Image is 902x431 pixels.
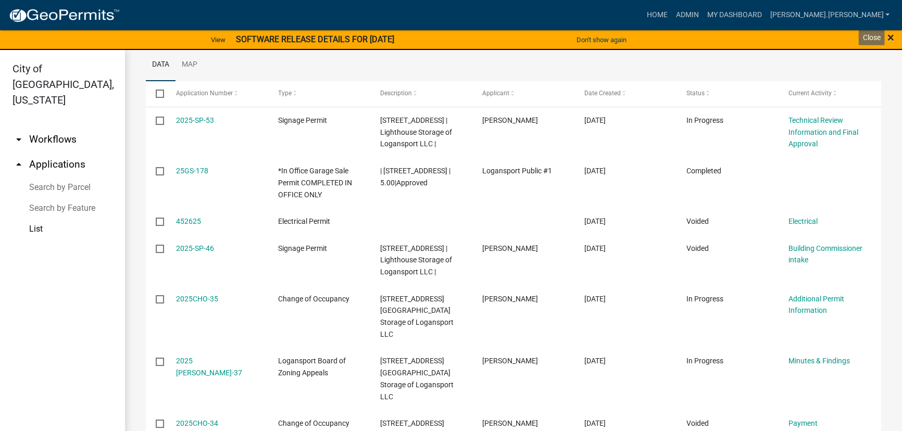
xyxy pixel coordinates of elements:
[642,5,671,25] a: Home
[584,295,606,303] span: 04/25/2025
[278,167,352,199] span: *In Office Garage Sale Permit COMPLETED IN OFFICE ONLY
[380,167,450,187] span: | 2526 Stadium Dr | 5.00|Approved
[686,244,709,252] span: Voided
[887,30,894,45] span: ×
[472,81,574,106] datatable-header-cell: Applicant
[380,295,454,338] span: 2625 E MARKET ST Lighthouse Storage of Logansport LLC
[482,244,538,252] span: Carol Hagedorn
[380,244,452,276] span: 2625 E MARKET ST | Lighthouse Storage of Logansport LLC |
[12,133,25,146] i: arrow_drop_down
[584,419,606,427] span: 04/09/2025
[482,357,538,365] span: Carol Hagedorn
[278,295,349,303] span: Change of Occupancy
[671,5,703,25] a: Admin
[278,116,327,124] span: Signage Permit
[482,116,538,124] span: Kayla Rodenberg
[176,217,201,225] a: 452625
[584,116,606,124] span: 08/07/2025
[176,90,233,97] span: Application Number
[268,81,370,106] datatable-header-cell: Type
[166,81,268,106] datatable-header-cell: Application Number
[686,167,721,175] span: Completed
[788,217,818,225] a: Electrical
[584,244,606,252] span: 05/16/2025
[788,357,850,365] a: Minutes & Findings
[176,167,208,175] a: 25GS-178
[380,357,454,400] span: 2625 E MARKET ST, Lighthouse Storage of Logansport LLC
[12,158,25,171] i: arrow_drop_up
[584,357,606,365] span: 04/22/2025
[176,116,214,124] a: 2025-SP-53
[686,116,723,124] span: In Progress
[370,81,472,106] datatable-header-cell: Description
[207,31,230,48] a: View
[686,295,723,303] span: In Progress
[584,167,606,175] span: 08/05/2025
[146,81,166,106] datatable-header-cell: Select
[482,167,552,175] span: Logansport Public #1
[858,30,884,45] div: Close
[766,5,894,25] a: [PERSON_NAME].[PERSON_NAME]
[676,81,779,106] datatable-header-cell: Status
[278,419,349,427] span: Change of Occupancy
[584,217,606,225] span: 07/21/2025
[887,31,894,44] button: Close
[686,419,709,427] span: Voided
[278,90,292,97] span: Type
[236,34,394,44] strong: SOFTWARE RELEASE DETAILS FOR [DATE]
[278,217,330,225] span: Electrical Permit
[176,419,218,427] a: 2025CHO-34
[482,419,538,427] span: Ryan Gelarden
[788,244,862,264] a: Building Commissioner intake
[176,295,218,303] a: 2025CHO-35
[176,48,204,82] a: Map
[686,357,723,365] span: In Progress
[584,90,621,97] span: Date Created
[176,244,214,252] a: 2025-SP-46
[380,116,452,148] span: 2625 E MARKET ST | Lighthouse Storage of Logansport LLC |
[574,81,676,106] datatable-header-cell: Date Created
[482,295,538,303] span: Ryan Gelarden
[788,295,844,315] a: Additional Permit Information
[572,31,631,48] button: Don't show again
[703,5,766,25] a: My Dashboard
[779,81,881,106] datatable-header-cell: Current Activity
[482,90,509,97] span: Applicant
[380,90,412,97] span: Description
[176,357,242,377] a: 2025 [PERSON_NAME]-37
[788,116,858,148] a: Technical Review Information and Final Approval
[686,217,709,225] span: Voided
[788,419,818,427] a: Payment
[686,90,705,97] span: Status
[278,244,327,252] span: Signage Permit
[788,90,832,97] span: Current Activity
[278,357,346,377] span: Logansport Board of Zoning Appeals
[146,48,176,82] a: Data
